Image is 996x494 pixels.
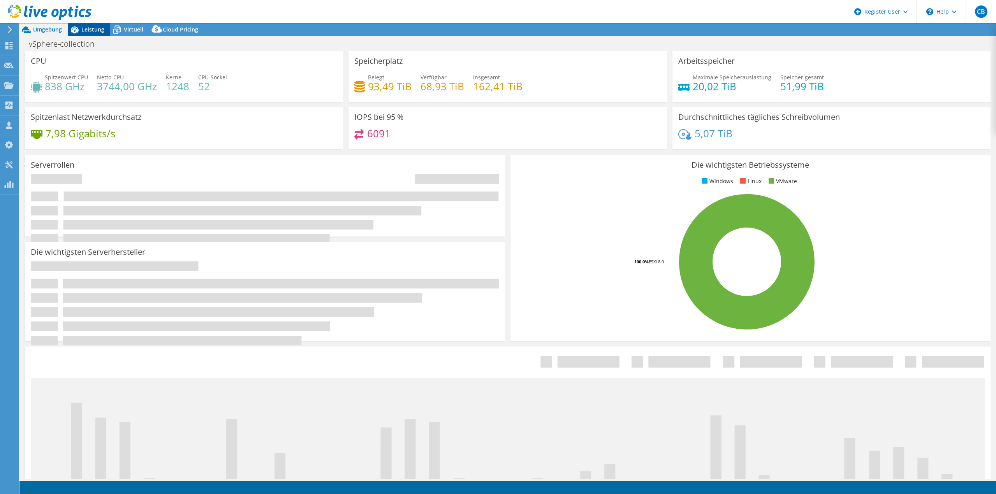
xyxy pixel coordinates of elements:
span: Belegt [368,74,384,81]
h4: 7,98 Gigabits/s [46,129,115,138]
span: Kerne [166,74,181,81]
h3: Durchschnittliches tägliches Schreibvolumen [678,113,840,121]
h4: 52 [198,82,227,91]
li: Windows [700,177,733,186]
h1: vSphere-collection [25,40,107,48]
tspan: ESXi 8.0 [649,259,664,265]
span: CB [975,5,987,18]
svg: \n [926,8,933,15]
h4: 51,99 TiB [780,82,824,91]
h4: 838 GHz [45,82,88,91]
h4: 3744,00 GHz [97,82,157,91]
h4: 20,02 TiB [693,82,771,91]
span: Umgebung [33,26,62,33]
span: Netto-CPU [97,74,124,81]
h3: Die wichtigsten Serverhersteller [31,248,145,256]
h4: 162,41 TiB [473,82,523,91]
h3: Arbeitsspeicher [678,57,735,65]
h4: 6091 [367,129,391,138]
span: Insgesamt [473,74,500,81]
span: Verfügbar [421,74,447,81]
span: Leistung [81,26,104,33]
h3: Die wichtigsten Betriebssysteme [516,161,985,169]
tspan: 100.0% [634,259,649,265]
span: CPU-Sockel [198,74,227,81]
span: Maximale Speicherauslastung [693,74,771,81]
li: Linux [738,177,762,186]
h4: 68,93 TiB [421,82,464,91]
span: Spitzenwert CPU [45,74,88,81]
span: Cloud Pricing [163,26,198,33]
h3: Speicherplatz [354,57,403,65]
h4: 5,07 TiB [695,129,732,138]
h3: Serverrollen [31,161,74,169]
h4: 93,49 TiB [368,82,412,91]
span: Speicher gesamt [780,74,824,81]
span: Virtuell [124,26,143,33]
h4: 1248 [166,82,189,91]
h3: Spitzenlast Netzwerkdurchsatz [31,113,141,121]
li: VMware [767,177,797,186]
h3: CPU [31,57,46,65]
h3: IOPS bei 95 % [354,113,404,121]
